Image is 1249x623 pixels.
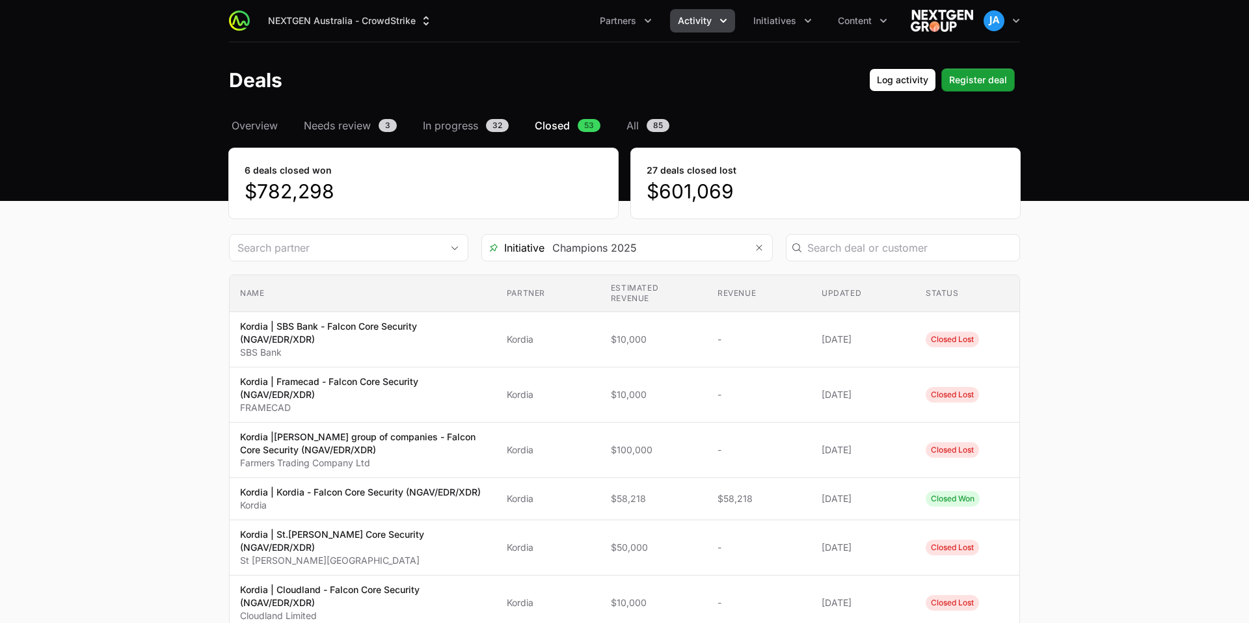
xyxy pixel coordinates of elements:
[624,118,672,133] a: All85
[647,164,1004,177] dt: 27 deals closed lost
[718,492,801,505] span: $58,218
[507,596,590,609] span: Kordia
[250,9,895,33] div: Main navigation
[229,118,1020,133] nav: Deals navigation
[718,444,801,457] span: -
[941,68,1015,92] button: Register deal
[822,492,905,505] span: [DATE]
[496,275,600,312] th: Partner
[611,388,697,401] span: $10,000
[811,275,915,312] th: Updated
[507,541,590,554] span: Kordia
[611,492,697,505] span: $58,218
[647,119,669,132] span: 85
[822,541,905,554] span: [DATE]
[830,9,895,33] button: Content
[229,10,250,31] img: ActivitySource
[535,118,570,133] span: Closed
[301,118,399,133] a: Needs review3
[592,9,660,33] button: Partners
[232,118,278,133] span: Overview
[822,444,905,457] span: [DATE]
[745,9,820,33] button: Initiatives
[718,388,801,401] span: -
[611,541,697,554] span: $50,000
[240,457,486,470] p: Farmers Trading Company Ltd
[304,118,371,133] span: Needs review
[507,388,590,401] span: Kordia
[507,444,590,457] span: Kordia
[482,240,544,256] span: Initiative
[240,346,486,359] p: SBS Bank
[718,541,801,554] span: -
[807,240,1012,256] input: Search deal or customer
[420,118,511,133] a: In progress32
[230,235,442,261] input: Search partner
[240,401,486,414] p: FRAMECAD
[240,499,481,512] p: Kordia
[240,320,486,346] p: Kordia | SBS Bank - Falcon Core Security (NGAV/EDR/XDR)
[240,609,486,622] p: Cloudland Limited
[229,148,1020,219] section: stats
[822,333,905,346] span: [DATE]
[544,235,746,261] input: Search initiatives
[611,444,697,457] span: $100,000
[830,9,895,33] div: Content menu
[260,9,440,33] button: NEXTGEN Australia - CrowdStrike
[670,9,735,33] button: Activity
[678,14,712,27] span: Activity
[822,596,905,609] span: [DATE]
[753,14,796,27] span: Initiatives
[260,9,440,33] div: Supplier switch menu
[486,119,509,132] span: 32
[240,375,486,401] p: Kordia | Framecad - Falcon Core Security (NGAV/EDR/XDR)
[245,179,602,203] dd: $782,298
[915,275,1019,312] th: Status
[507,492,590,505] span: Kordia
[718,333,801,346] span: -
[442,235,468,261] div: Open
[838,14,872,27] span: Content
[229,118,280,133] a: Overview
[578,119,600,132] span: 53
[240,583,486,609] p: Kordia | Cloudland - Falcon Core Security (NGAV/EDR/XDR)
[532,118,603,133] a: Closed53
[507,333,590,346] span: Kordia
[869,68,1015,92] div: Primary actions
[240,554,486,567] p: St [PERSON_NAME][GEOGRAPHIC_DATA]
[611,596,697,609] span: $10,000
[240,486,481,499] p: Kordia | Kordia - Falcon Core Security (NGAV/EDR/XDR)
[600,275,707,312] th: Estimated revenue
[626,118,639,133] span: All
[822,388,905,401] span: [DATE]
[611,333,697,346] span: $10,000
[869,68,936,92] button: Log activity
[707,275,811,312] th: Revenue
[379,119,397,132] span: 3
[592,9,660,33] div: Partners menu
[877,72,928,88] span: Log activity
[230,275,496,312] th: Name
[984,10,1004,31] img: John Aziz
[600,14,636,27] span: Partners
[423,118,478,133] span: In progress
[229,68,282,92] h1: Deals
[240,528,486,554] p: Kordia | St.[PERSON_NAME] Core Security (NGAV/EDR/XDR)
[670,9,735,33] div: Activity menu
[746,235,772,261] button: Remove
[745,9,820,33] div: Initiatives menu
[647,179,1004,203] dd: $601,069
[240,431,486,457] p: Kordia |[PERSON_NAME] group of companies - Falcon Core Security (NGAV/EDR/XDR)
[949,72,1007,88] span: Register deal
[245,164,602,177] dt: 6 deals closed won
[718,596,801,609] span: -
[911,8,973,34] img: NEXTGEN Australia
